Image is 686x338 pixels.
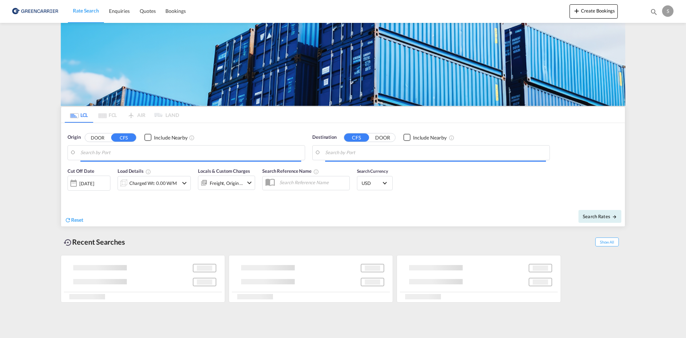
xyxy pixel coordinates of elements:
[65,107,93,123] md-tab-item: LCL
[362,180,382,186] span: USD
[180,179,189,187] md-icon: icon-chevron-down
[650,8,658,19] div: icon-magnify
[449,135,454,141] md-icon: Unchecked: Ignores neighbouring ports when fetching rates.Checked : Includes neighbouring ports w...
[210,178,243,188] div: Freight Origin Destination
[312,134,337,141] span: Destination
[109,8,130,14] span: Enquiries
[578,210,621,223] button: Search Ratesicon-arrow-right
[662,5,673,17] div: S
[111,133,136,142] button: CFS
[361,178,389,188] md-select: Select Currency: $ USDUnited States Dollar
[73,8,99,14] span: Rate Search
[68,190,73,200] md-datepicker: Select
[129,178,177,188] div: Charged Wt: 0.00 W/M
[145,169,151,175] md-icon: Chargeable Weight
[262,168,319,174] span: Search Reference Name
[612,214,617,219] md-icon: icon-arrow-right
[570,4,618,19] button: icon-plus 400-fgCreate Bookings
[357,168,388,174] span: Search Currency
[11,3,59,19] img: b0b18ec08afe11efb1d4932555f5f09d.png
[61,234,128,250] div: Recent Searches
[403,134,447,141] md-checkbox: Checkbox No Ink
[189,135,195,141] md-icon: Unchecked: Ignores neighbouring ports when fetching rates.Checked : Includes neighbouring ports w...
[344,133,369,142] button: CFS
[325,147,546,158] input: Search by Port
[413,134,447,141] div: Include Nearby
[165,8,185,14] span: Bookings
[61,123,625,226] div: Origin DOOR CFS Checkbox No InkUnchecked: Ignores neighbouring ports when fetching rates.Checked ...
[65,217,71,223] md-icon: icon-refresh
[154,134,188,141] div: Include Nearby
[118,176,191,190] div: Charged Wt: 0.00 W/Micon-chevron-down
[79,180,94,187] div: [DATE]
[80,147,301,158] input: Search by Port
[68,168,94,174] span: Cut Off Date
[140,8,155,14] span: Quotes
[245,178,254,187] md-icon: icon-chevron-down
[370,133,395,142] button: DOOR
[65,216,83,224] div: icon-refreshReset
[583,214,617,219] span: Search Rates
[118,168,151,174] span: Load Details
[650,8,658,16] md-icon: icon-magnify
[276,177,349,188] input: Search Reference Name
[64,238,72,247] md-icon: icon-backup-restore
[198,168,250,174] span: Locals & Custom Charges
[595,237,619,246] span: Show All
[65,107,179,123] md-pagination-wrapper: Use the left and right arrow keys to navigate between tabs
[198,176,255,190] div: Freight Origin Destinationicon-chevron-down
[572,6,581,15] md-icon: icon-plus 400-fg
[71,217,83,223] span: Reset
[85,133,110,142] button: DOOR
[61,23,625,106] img: GreenCarrierFCL_LCL.png
[144,134,188,141] md-checkbox: Checkbox No Ink
[68,134,80,141] span: Origin
[313,169,319,175] md-icon: Your search will be saved by the below given name
[68,176,110,191] div: [DATE]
